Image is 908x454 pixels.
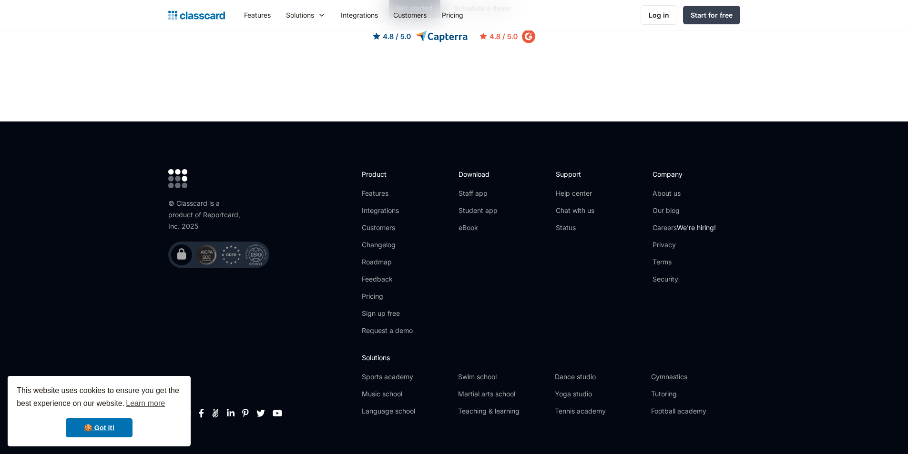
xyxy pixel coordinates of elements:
a: Terms [653,257,716,267]
a: Help center [556,189,594,198]
a: learn more about cookies [124,396,166,411]
a:  [273,408,282,418]
a: Chat with us [556,206,594,215]
h2: Solutions [362,353,740,363]
a: Customers [362,223,413,232]
a: Our blog [653,206,716,215]
h2: Product [362,169,413,179]
a: eBook [459,223,498,232]
a: Swim school [458,372,547,382]
a: dismiss cookie message [66,418,133,437]
a:  [227,408,235,418]
a: Language school [362,406,450,416]
a:  [256,408,265,418]
a: Pricing [434,4,471,26]
a: Features [362,189,413,198]
a: Features [236,4,278,26]
a: Integrations [333,4,386,26]
a: Roadmap [362,257,413,267]
div: Start for free [691,10,733,20]
div: © Classcard is a product of Reportcard, Inc. 2025 [168,198,245,232]
div: cookieconsent [8,376,191,446]
a: Security [653,274,716,284]
a: Tutoring [651,389,740,399]
a: Gymnastics [651,372,740,382]
a: Tennis academy [555,406,643,416]
a: Log in [641,5,677,25]
span: We're hiring! [677,223,716,232]
a: Yoga studio [555,389,643,399]
a: Student app [459,206,498,215]
h2: Company [653,169,716,179]
div: Solutions [278,4,333,26]
a:  [242,408,249,418]
a: Sign up free [362,309,413,318]
a:  [212,408,219,418]
a: Martial arts school [458,389,547,399]
a: Dance studio [555,372,643,382]
h2: Support [556,169,594,179]
div: Solutions [286,10,314,20]
a: Status [556,223,594,232]
a: Pricing [362,292,413,301]
a: Feedback [362,274,413,284]
a: Integrations [362,206,413,215]
a: Customers [386,4,434,26]
a: Football academy [651,406,740,416]
a: Start for free [683,6,740,24]
a: About us [653,189,716,198]
div: Log in [649,10,669,20]
a: Teaching & learning [458,406,547,416]
a: Sports academy [362,372,450,382]
a: Request a demo [362,326,413,335]
span: This website uses cookies to ensure you get the best experience on our website. [17,385,182,411]
a: CareersWe're hiring! [653,223,716,232]
a: home [168,9,225,22]
a: Privacy [653,240,716,250]
a: Staff app [459,189,498,198]
a: Changelog [362,240,413,250]
a:  [199,408,204,418]
h2: Download [459,169,498,179]
a: Music school [362,389,450,399]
